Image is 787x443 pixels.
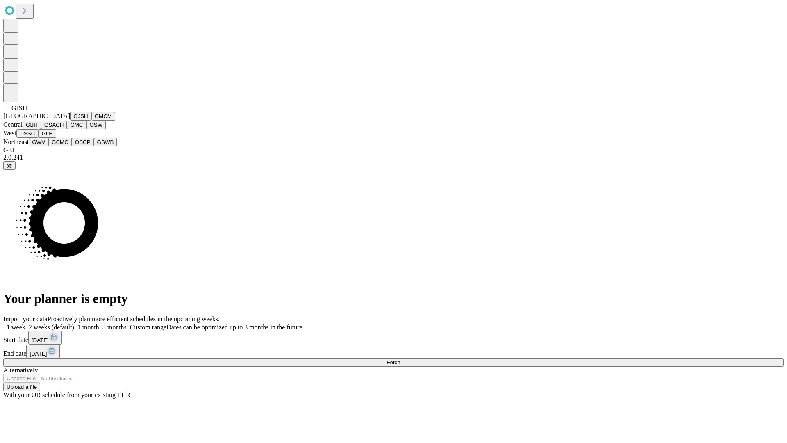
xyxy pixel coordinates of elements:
[3,138,29,145] span: Northeast
[70,112,91,121] button: GJSH
[130,324,166,331] span: Custom range
[3,345,784,358] div: End date
[3,291,784,306] h1: Your planner is empty
[3,331,784,345] div: Start date
[3,358,784,367] button: Fetch
[7,162,12,169] span: @
[3,130,16,137] span: West
[72,138,94,146] button: OSCP
[23,121,41,129] button: GBH
[3,367,38,374] span: Alternatively
[28,331,62,345] button: [DATE]
[32,337,49,343] span: [DATE]
[11,105,27,112] span: GJSH
[102,324,127,331] span: 3 months
[3,146,784,154] div: GEI
[387,359,400,365] span: Fetch
[3,383,40,391] button: Upload a file
[7,324,25,331] span: 1 week
[86,121,106,129] button: OSW
[26,345,60,358] button: [DATE]
[48,138,72,146] button: GCMC
[3,112,70,119] span: [GEOGRAPHIC_DATA]
[3,121,23,128] span: Central
[41,121,67,129] button: GSACH
[77,324,99,331] span: 1 month
[16,129,39,138] button: OSSC
[67,121,86,129] button: GMC
[166,324,304,331] span: Dates can be optimized up to 3 months in the future.
[3,391,130,398] span: With your OR schedule from your existing EHR
[30,351,47,357] span: [DATE]
[3,315,48,322] span: Import your data
[48,315,220,322] span: Proactively plan more efficient schedules in the upcoming weeks.
[91,112,115,121] button: GMCM
[94,138,117,146] button: GSWB
[3,161,16,170] button: @
[38,129,56,138] button: GLH
[3,154,784,161] div: 2.0.241
[29,324,74,331] span: 2 weeks (default)
[29,138,48,146] button: GWV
